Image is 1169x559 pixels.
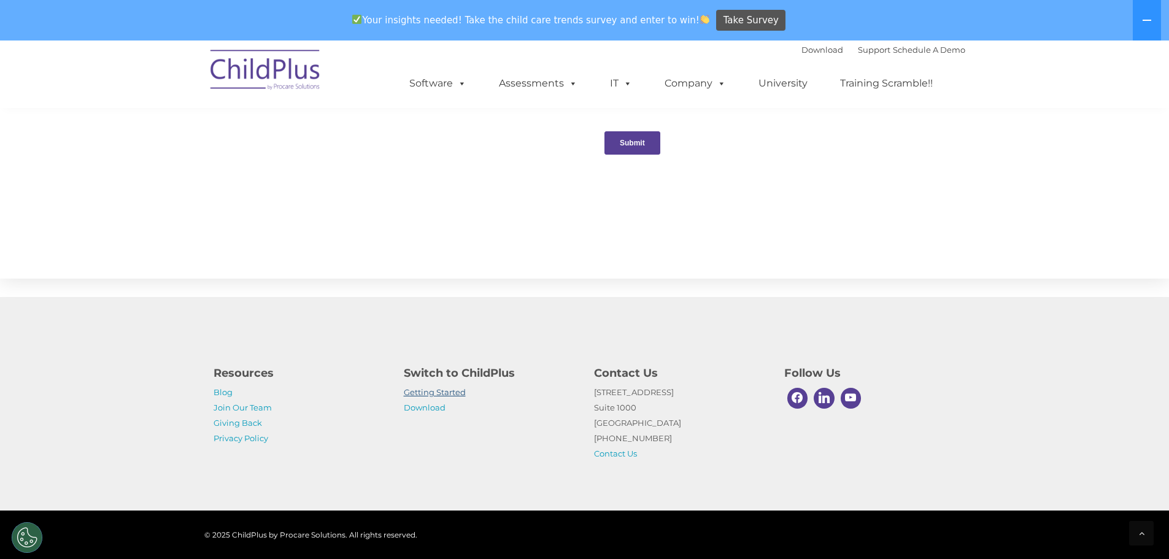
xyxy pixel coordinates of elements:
h4: Switch to ChildPlus [404,364,576,382]
h4: Contact Us [594,364,766,382]
img: 👏 [700,15,709,24]
a: University [746,71,820,96]
span: © 2025 ChildPlus by Procare Solutions. All rights reserved. [204,530,417,539]
iframe: Chat Widget [968,426,1169,559]
img: ChildPlus by Procare Solutions [204,41,327,102]
a: Contact Us [594,449,637,458]
a: Privacy Policy [214,433,268,443]
a: Blog [214,387,233,397]
a: Giving Back [214,418,262,428]
span: Last name [171,81,208,90]
a: Support [858,45,890,55]
font: | [801,45,965,55]
span: Take Survey [723,10,779,31]
img: ✅ [352,15,361,24]
a: Training Scramble!! [828,71,945,96]
a: Youtube [838,385,865,412]
a: Assessments [487,71,590,96]
a: Linkedin [811,385,838,412]
a: Facebook [784,385,811,412]
a: IT [598,71,644,96]
span: Your insights needed! Take the child care trends survey and enter to win! [347,8,715,32]
a: Software [397,71,479,96]
a: Company [652,71,738,96]
button: Cookies Settings [12,522,42,553]
h4: Follow Us [784,364,956,382]
a: Take Survey [716,10,785,31]
a: Getting Started [404,387,466,397]
a: Download [801,45,843,55]
a: Download [404,403,446,412]
h4: Resources [214,364,385,382]
p: [STREET_ADDRESS] Suite 1000 [GEOGRAPHIC_DATA] [PHONE_NUMBER] [594,385,766,461]
a: Join Our Team [214,403,272,412]
a: Schedule A Demo [893,45,965,55]
span: Phone number [171,131,223,141]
